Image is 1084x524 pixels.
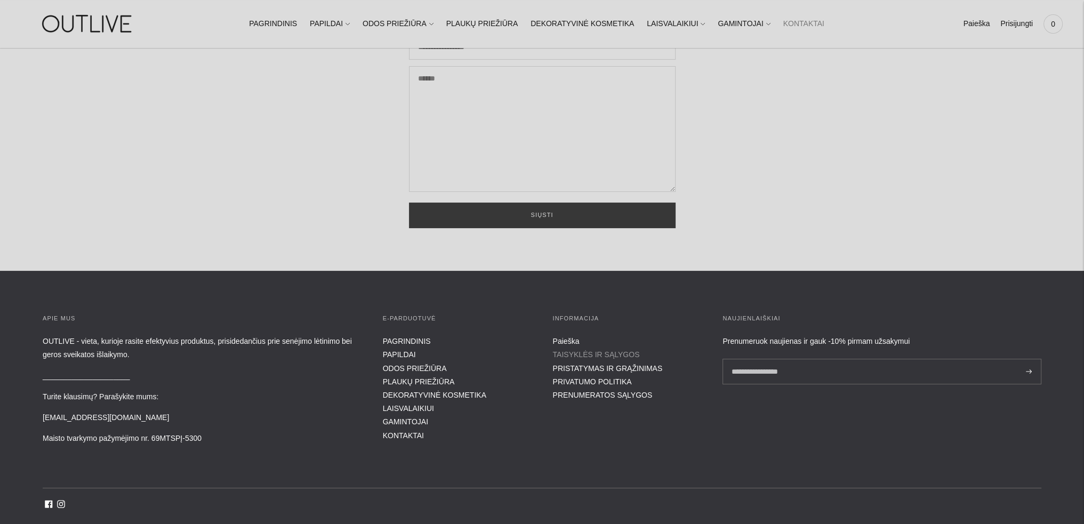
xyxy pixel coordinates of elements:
a: KONTAKTAI [783,12,824,36]
a: PAGRINDINIS [383,337,431,345]
h3: Naujienlaiškiai [722,313,1041,324]
a: GAMINTOJAI [718,12,770,36]
a: DEKORATYVINĖ KOSMETIKA [531,12,634,36]
a: Prisijungti [1000,12,1033,36]
a: DEKORATYVINĖ KOSMETIKA [383,391,486,399]
a: TAISYKLĖS IR SĄLYGOS [553,350,640,359]
h3: APIE MUS [43,313,362,324]
span: 0 [1046,17,1061,31]
a: PLAUKŲ PRIEŽIŪRA [446,12,518,36]
a: PAGRINDINIS [249,12,297,36]
p: Turite klausimų? Parašykite mums: [43,390,362,404]
p: [EMAIL_ADDRESS][DOMAIN_NAME] [43,411,362,424]
button: Siųsti [409,203,676,228]
a: PRISTATYMAS IR GRĄŽINIMAS [553,364,663,373]
a: GAMINTOJAI [383,417,428,426]
img: OUTLIVE [21,5,155,42]
a: PRIVATUMO POLITIKA [553,377,632,386]
a: PLAUKŲ PRIEŽIŪRA [383,377,455,386]
a: PAPILDAI [310,12,350,36]
h3: E-parduotuvė [383,313,532,324]
a: KONTAKTAI [383,431,424,440]
a: PAPILDAI [383,350,416,359]
p: _____________________ [43,369,362,383]
a: ODOS PRIEŽIŪRA [363,12,433,36]
div: Prenumeruok naujienas ir gauk -10% pirmam užsakymui [722,335,1041,348]
a: 0 [1043,12,1063,36]
a: LAISVALAIKIUI [647,12,705,36]
a: ODOS PRIEŽIŪRA [383,364,447,373]
p: OUTLIVE - vieta, kurioje rasite efektyvius produktus, prisidedančius prie senėjimo lėtinimo bei g... [43,335,362,361]
h3: INFORMACIJA [553,313,702,324]
a: Paieška [963,12,990,36]
a: PRENUMERATOS SĄLYGOS [553,391,653,399]
a: LAISVALAIKIUI [383,404,434,413]
a: Paieška [553,337,580,345]
p: Maisto tvarkymo pažymėjimo nr. 69MTSPĮ-5300 [43,432,362,445]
